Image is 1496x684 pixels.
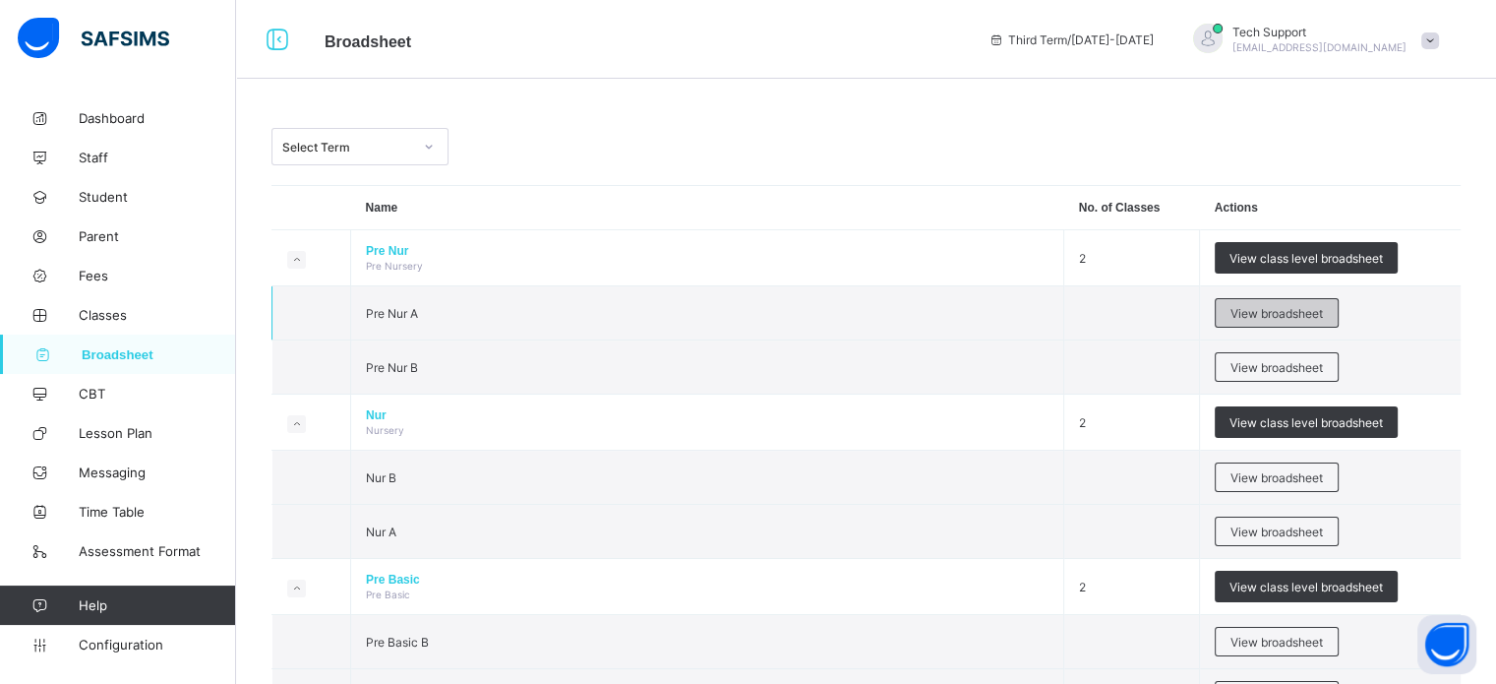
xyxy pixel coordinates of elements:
[351,186,1064,230] th: Name
[1229,580,1383,594] span: View class level broadsheet
[366,408,1048,422] span: Nur
[79,307,236,323] span: Classes
[1230,360,1323,375] span: View broadsheet
[79,504,236,520] span: Time Table
[1230,470,1323,485] span: View broadsheet
[1064,186,1200,230] th: No. of Classes
[1229,251,1383,266] span: View class level broadsheet
[366,573,1048,587] span: Pre Basic
[1215,406,1398,421] a: View class level broadsheet
[79,228,236,244] span: Parent
[325,33,411,50] span: Broadsheet
[1230,635,1323,650] span: View broadsheet
[366,244,1048,258] span: Pre Nur
[366,525,396,539] span: Nur A
[1079,580,1086,594] span: 2
[79,386,236,402] span: CBT
[1079,251,1086,266] span: 2
[366,589,410,600] span: Pre Basic
[1417,615,1476,674] button: Open asap
[79,150,236,165] span: Staff
[79,597,235,613] span: Help
[79,110,236,126] span: Dashboard
[366,470,396,485] span: Nur B
[79,425,236,441] span: Lesson Plan
[1215,627,1339,642] a: View broadsheet
[366,635,429,650] span: Pre Basic B
[79,543,236,559] span: Assessment Format
[79,189,236,205] span: Student
[1230,525,1323,539] span: View broadsheet
[366,424,404,436] span: Nursery
[1079,415,1086,430] span: 2
[1215,352,1339,367] a: View broadsheet
[1229,415,1383,430] span: View class level broadsheet
[1215,517,1339,531] a: View broadsheet
[79,465,236,480] span: Messaging
[79,637,235,653] span: Configuration
[1215,571,1398,586] a: View class level broadsheet
[1230,306,1323,321] span: View broadsheet
[1215,463,1339,477] a: View broadsheet
[79,268,236,283] span: Fees
[18,18,169,59] img: safsims
[1232,25,1406,39] span: Tech Support
[1215,298,1339,313] a: View broadsheet
[366,306,418,321] span: Pre Nur A
[366,260,423,272] span: Pre Nursery
[1215,242,1398,257] a: View class level broadsheet
[1173,24,1449,56] div: TechSupport
[1200,186,1461,230] th: Actions
[282,140,412,155] div: Select Term
[366,360,418,375] span: Pre Nur B
[988,32,1154,47] span: session/term information
[82,347,236,362] span: Broadsheet
[1232,41,1406,53] span: [EMAIL_ADDRESS][DOMAIN_NAME]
